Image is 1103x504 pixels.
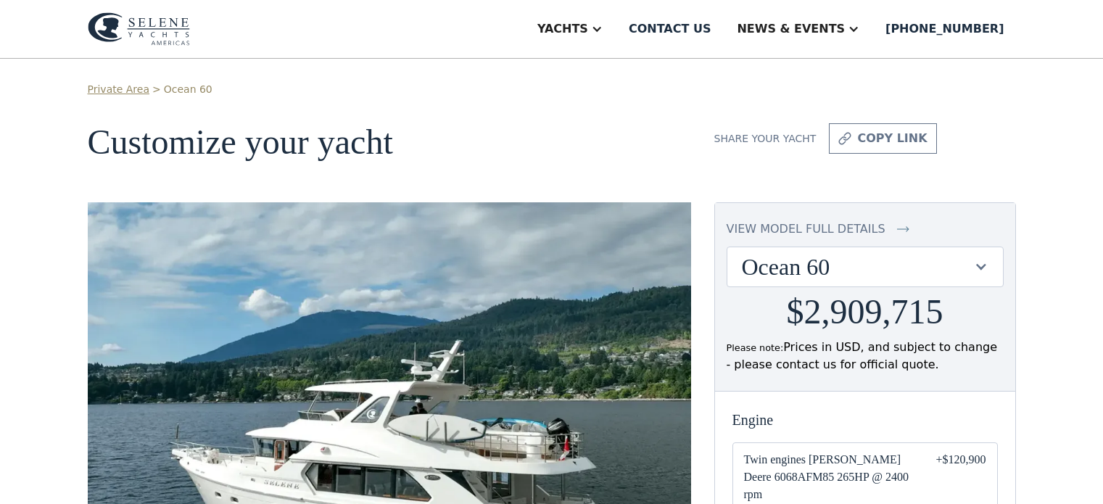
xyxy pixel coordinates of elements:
div: Ocean 60 [742,253,974,281]
div: Prices in USD, and subject to change - please contact us for official quote. [727,339,1004,373]
div: Yachts [537,20,588,38]
div: Share your yacht [714,131,817,146]
span: Please note: [727,342,784,353]
div: Contact us [629,20,711,38]
a: Ocean 60 [164,82,212,97]
a: view model full details [727,220,1004,238]
div: Engine [732,409,998,431]
div: [PHONE_NUMBER] [885,20,1004,38]
div: News & EVENTS [737,20,845,38]
div: Ocean 60 [727,247,1003,286]
img: icon [897,220,909,238]
a: copy link [829,123,936,154]
div: > [152,82,161,97]
img: logo [88,12,190,46]
img: icon [838,130,851,147]
a: Private Area [88,82,149,97]
div: view model full details [727,220,885,238]
h1: Customize your yacht [88,123,691,162]
div: +$120,900 [935,451,986,503]
div: copy link [857,130,927,147]
span: Twin engines [PERSON_NAME] Deere 6068AFM85 265HP @ 2400 rpm [744,451,913,503]
h2: $2,909,715 [787,293,943,331]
